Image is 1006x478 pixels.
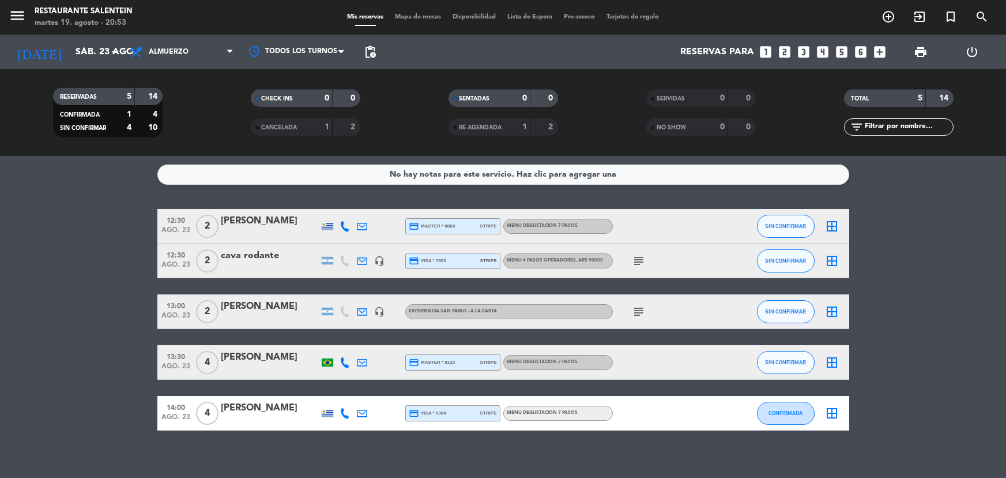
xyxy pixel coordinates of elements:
span: CONFIRMADA [768,410,802,416]
strong: 14 [148,92,160,100]
i: arrow_drop_down [107,45,121,59]
div: No hay notas para este servicio. Haz clic para agregar una [390,168,616,181]
button: SIN CONFIRMAR [757,351,815,374]
strong: 0 [720,123,725,131]
span: stripe [480,358,497,366]
span: RESERVADAS [60,94,97,100]
i: credit_card [409,256,419,266]
span: SIN CONFIRMAR [765,223,806,229]
i: looks_4 [815,44,830,59]
span: ago. 23 [161,413,190,427]
strong: 0 [325,94,329,102]
strong: 0 [522,94,527,102]
strong: 2 [548,123,555,131]
div: [PERSON_NAME] [221,299,319,314]
div: [PERSON_NAME] [221,350,319,365]
strong: 10 [148,124,160,132]
span: ago. 23 [161,261,190,274]
i: power_settings_new [965,45,979,59]
span: RE AGENDADA [459,125,502,130]
span: MENU DEGUSTACION 7 PASOS [507,360,578,364]
i: search [975,10,989,24]
div: [PERSON_NAME] [221,214,319,229]
i: looks_one [758,44,773,59]
input: Filtrar por nombre... [864,121,953,133]
button: SIN CONFIRMAR [757,249,815,272]
i: menu [9,7,26,24]
span: Almuerzo [149,48,189,56]
span: EXPERIENCIA SAN PABLO - A LA CARTA [409,309,497,313]
i: filter_list [850,120,864,134]
strong: 4 [153,110,160,118]
div: [PERSON_NAME] [221,401,319,416]
span: stripe [480,409,497,417]
button: menu [9,7,26,28]
span: SIN CONFIRMAR [765,257,806,264]
div: cava rodante [221,248,319,263]
span: CHECK INS [261,96,293,102]
span: MENU DEGUSTACION 7 PASOS [507,223,578,228]
i: border_all [825,219,839,233]
span: Mapa de mesas [389,14,447,20]
span: SIN CONFIRMAR [60,125,106,131]
strong: 14 [939,94,951,102]
span: Lista de Espera [502,14,558,20]
span: visa * 0084 [409,408,446,419]
strong: 2 [351,123,357,131]
strong: 1 [127,110,131,118]
strong: 5 [127,92,131,100]
strong: 4 [127,124,131,132]
span: Disponibilidad [447,14,502,20]
span: stripe [480,257,497,264]
strong: 0 [720,94,725,102]
span: CANCELADA [261,125,297,130]
i: add_box [872,44,887,59]
strong: 0 [351,94,357,102]
span: master * 0868 [409,221,455,231]
i: add_circle_outline [881,10,895,24]
div: LOG OUT [947,35,997,69]
span: 13:30 [161,349,190,363]
span: , ARS 90000 [576,258,603,263]
i: turned_in_not [944,10,958,24]
i: border_all [825,356,839,369]
span: MENU DEGUSTACION 7 PASOS [507,410,578,415]
span: ago. 23 [161,363,190,376]
span: Pre-acceso [558,14,601,20]
strong: 0 [746,123,753,131]
span: SERVIDAS [657,96,685,102]
span: ago. 23 [161,312,190,325]
span: 4 [196,351,218,374]
span: SENTADAS [459,96,489,102]
span: pending_actions [363,45,377,59]
i: credit_card [409,221,419,231]
span: 14:00 [161,400,190,413]
i: credit_card [409,357,419,368]
span: Reservas para [680,47,754,58]
span: visa * 7855 [409,256,446,266]
strong: 5 [918,94,922,102]
span: NO SHOW [657,125,686,130]
button: SIN CONFIRMAR [757,300,815,323]
span: CONFIRMADA [60,112,100,118]
button: SIN CONFIRMAR [757,215,815,238]
strong: 0 [746,94,753,102]
span: ago. 23 [161,226,190,240]
span: Menu 4 pasos operadores [507,258,603,263]
span: 12:30 [161,213,190,226]
span: 2 [196,300,218,323]
i: [DATE] [9,39,70,65]
i: looks_6 [853,44,868,59]
span: master * 8123 [409,357,455,368]
span: Tarjetas de regalo [601,14,665,20]
i: subject [632,305,646,319]
i: border_all [825,305,839,319]
span: 4 [196,402,218,425]
button: CONFIRMADA [757,402,815,425]
span: 2 [196,215,218,238]
span: Mis reservas [341,14,389,20]
strong: 1 [325,123,329,131]
span: TOTAL [851,96,869,102]
i: looks_5 [834,44,849,59]
i: looks_two [777,44,792,59]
